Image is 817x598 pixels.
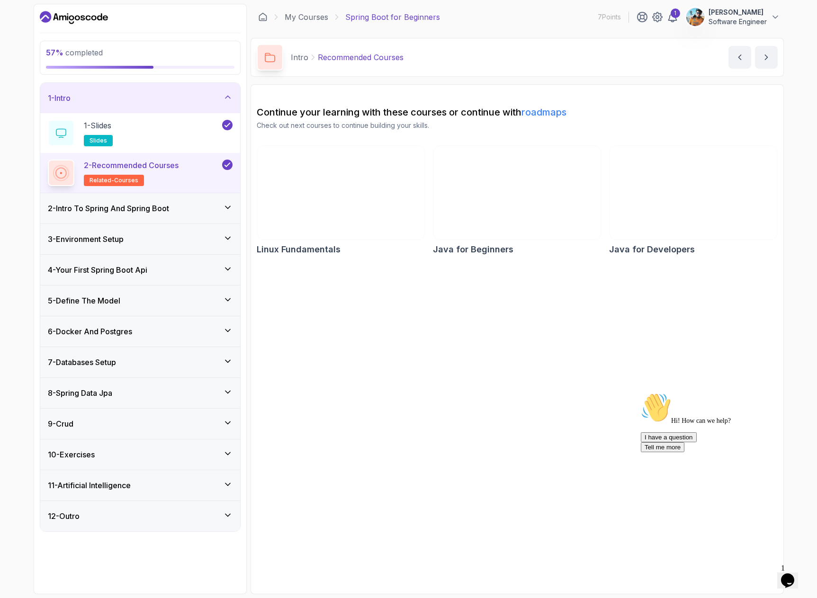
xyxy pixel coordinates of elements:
[4,28,94,36] span: Hi! How can we help?
[48,418,73,429] h3: 9 - Crud
[318,52,404,63] p: Recommended Courses
[48,92,71,104] h3: 1 - Intro
[610,146,777,240] img: Java for Developers card
[433,243,513,256] h2: Java for Beginners
[48,357,116,368] h3: 7 - Databases Setup
[40,501,240,531] button: 12-Outro
[257,145,425,256] a: Linux Fundamentals cardLinux Fundamentals
[345,11,440,23] p: Spring Boot for Beginners
[777,560,808,589] iframe: chat widget
[48,387,112,399] h3: 8 - Spring Data Jpa
[40,378,240,408] button: 8-Spring Data Jpa
[40,10,108,25] a: Dashboard
[48,120,233,146] button: 1-Slidesslides
[709,8,767,17] p: [PERSON_NAME]
[257,106,778,119] h2: Continue your learning with these courses or continue with
[40,286,240,316] button: 5-Define The Model
[40,347,240,377] button: 7-Databases Setup
[48,510,80,522] h3: 12 - Outro
[285,11,328,23] a: My Courses
[4,4,174,63] div: 👋Hi! How can we help?I have a questionTell me more
[598,12,621,22] p: 7 Points
[40,316,240,347] button: 6-Docker And Postgres
[48,480,131,491] h3: 11 - Artificial Intelligence
[48,203,169,214] h3: 2 - Intro To Spring And Spring Boot
[48,264,147,276] h3: 4 - Your First Spring Boot Api
[709,17,767,27] p: Software Engineer
[433,146,601,240] img: Java for Beginners card
[84,160,179,171] p: 2 - Recommended Courses
[90,177,138,184] span: related-courses
[48,160,233,186] button: 2-Recommended Coursesrelated-courses
[84,120,111,131] p: 1 - Slides
[4,4,34,34] img: :wave:
[40,255,240,285] button: 4-Your First Spring Boot Api
[48,295,120,306] h3: 5 - Define The Model
[257,146,425,240] img: Linux Fundamentals card
[40,193,240,223] button: 2-Intro To Spring And Spring Boot
[4,54,47,63] button: Tell me more
[258,12,268,22] a: Dashboard
[686,8,704,26] img: user profile image
[48,233,124,245] h3: 3 - Environment Setup
[46,48,103,57] span: completed
[46,48,63,57] span: 57 %
[40,224,240,254] button: 3-Environment Setup
[667,11,678,23] a: 1
[40,470,240,500] button: 11-Artificial Intelligence
[521,107,566,118] a: roadmaps
[257,121,778,130] p: Check out next courses to continue building your skills.
[40,409,240,439] button: 9-Crud
[755,46,778,69] button: next content
[90,137,107,144] span: slides
[40,439,240,470] button: 10-Exercises
[433,145,602,256] a: Java for Beginners cardJava for Beginners
[291,52,308,63] p: Intro
[48,449,95,460] h3: 10 - Exercises
[609,243,695,256] h2: Java for Developers
[40,83,240,113] button: 1-Intro
[671,9,680,18] div: 1
[609,145,778,256] a: Java for Developers cardJava for Developers
[728,46,751,69] button: previous content
[637,389,808,555] iframe: chat widget
[686,8,780,27] button: user profile image[PERSON_NAME]Software Engineer
[257,243,341,256] h2: Linux Fundamentals
[4,44,60,54] button: I have a question
[48,326,132,337] h3: 6 - Docker And Postgres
